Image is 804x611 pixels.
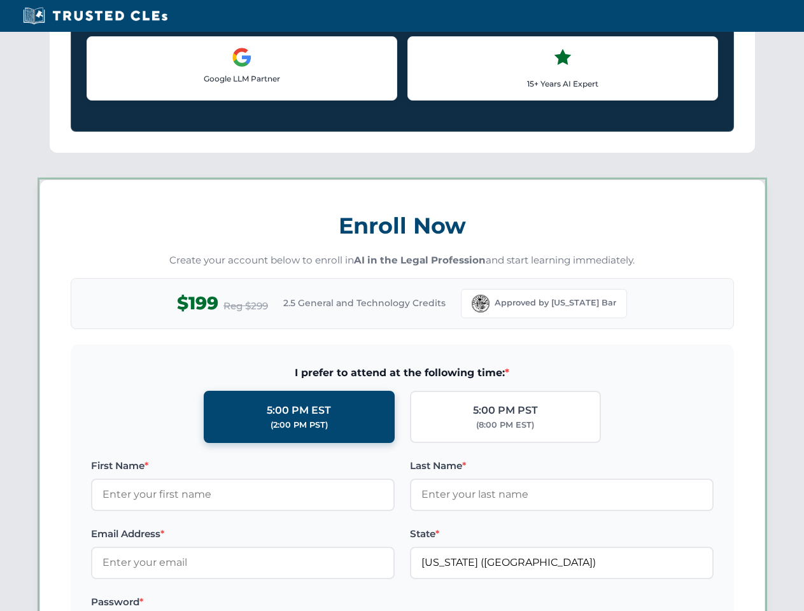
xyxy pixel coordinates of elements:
img: Google [232,47,252,67]
input: Enter your last name [410,479,714,510]
span: Approved by [US_STATE] Bar [495,297,616,309]
span: Reg $299 [223,298,268,314]
label: State [410,526,714,542]
strong: AI in the Legal Profession [354,254,486,266]
p: Google LLM Partner [97,73,386,85]
label: Password [91,594,395,610]
input: Enter your first name [91,479,395,510]
h3: Enroll Now [71,206,734,246]
img: Trusted CLEs [19,6,171,25]
div: 5:00 PM EST [267,402,331,419]
p: 15+ Years AI Expert [418,78,707,90]
span: $199 [177,289,218,318]
label: Last Name [410,458,714,474]
img: Florida Bar [472,295,490,313]
label: First Name [91,458,395,474]
input: Florida (FL) [410,547,714,579]
div: (2:00 PM PST) [271,419,328,432]
div: (8:00 PM EST) [476,419,534,432]
div: 5:00 PM PST [473,402,538,419]
span: I prefer to attend at the following time: [91,365,714,381]
span: 2.5 General and Technology Credits [283,296,446,310]
input: Enter your email [91,547,395,579]
p: Create your account below to enroll in and start learning immediately. [71,253,734,268]
label: Email Address [91,526,395,542]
